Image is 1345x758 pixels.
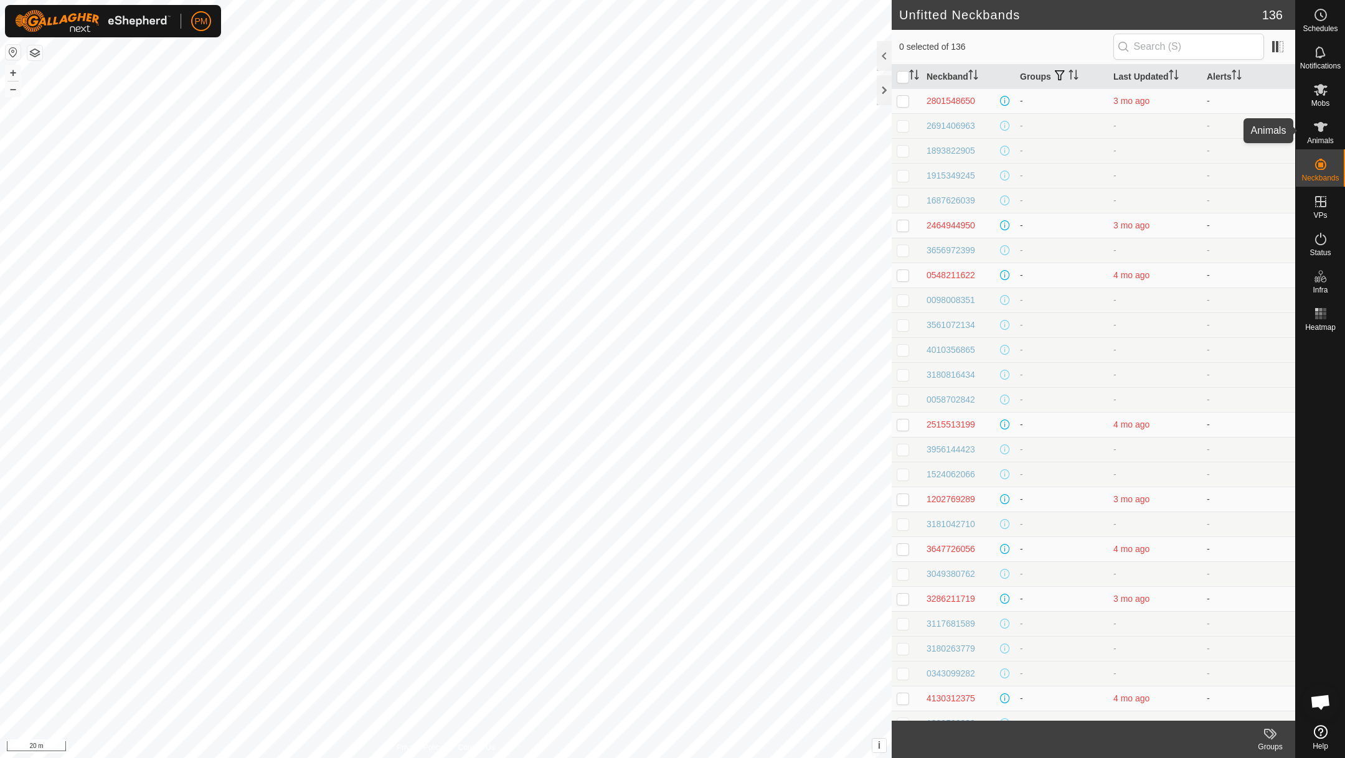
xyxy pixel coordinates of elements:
[1113,643,1116,653] span: -
[1296,720,1345,755] a: Help
[1313,742,1328,750] span: Help
[1310,249,1331,256] span: Status
[1015,512,1108,536] td: -
[1015,636,1108,661] td: -
[1202,238,1295,263] td: -
[1113,295,1116,305] span: -
[1202,213,1295,238] td: -
[1202,188,1295,213] td: -
[1311,100,1329,107] span: Mobs
[1202,586,1295,611] td: -
[1015,163,1108,188] td: -
[1305,324,1336,331] span: Heatmap
[1113,370,1116,380] span: -
[927,368,975,381] div: 3180816434
[1015,238,1108,263] td: -
[1015,686,1108,711] td: -
[27,45,42,60] button: Map Layers
[1015,387,1108,412] td: -
[927,393,975,406] div: 0058702842
[1015,362,1108,387] td: -
[1202,536,1295,561] td: -
[1015,337,1108,362] td: -
[1113,693,1149,703] span: 16 May 2025, 3:14 pm
[1313,286,1328,294] span: Infra
[927,617,975,630] div: 3117681589
[1015,213,1108,238] td: -
[1015,586,1108,611] td: -
[6,45,21,60] button: Reset Map
[1202,88,1295,113] td: -
[927,568,975,581] div: 3049380762
[1108,65,1202,89] th: Last Updated
[1202,487,1295,512] td: -
[927,144,975,157] div: 1893822905
[6,82,21,96] button: –
[1015,312,1108,337] td: -
[899,7,1262,22] h2: Unfitted Neckbands
[1015,711,1108,736] td: -
[927,493,975,506] div: 1202769289
[927,692,975,705] div: 4130312375
[1245,741,1295,752] div: Groups
[927,592,975,606] div: 3286211719
[927,269,975,282] div: 0548211622
[1202,113,1295,138] td: -
[927,244,975,257] div: 3656972399
[927,95,975,108] div: 2801548650
[1015,188,1108,213] td: -
[1262,6,1283,24] span: 136
[1113,494,1149,504] span: 4 June 2025, 11:44 am
[1015,611,1108,636] td: -
[927,169,975,182] div: 1915349245
[1202,462,1295,487] td: -
[1202,138,1295,163] td: -
[1202,437,1295,462] td: -
[1113,245,1116,255] span: -
[1015,487,1108,512] td: -
[1113,195,1116,205] span: -
[1015,462,1108,487] td: -
[1113,519,1116,529] span: -
[1113,34,1264,60] input: Search (S)
[927,119,975,133] div: 2691406963
[927,667,975,680] div: 0343099282
[1113,270,1149,280] span: 16 May 2025, 1:54 pm
[15,10,171,32] img: Gallagher Logo
[1202,387,1295,412] td: -
[1015,561,1108,586] td: -
[397,742,443,753] a: Privacy Policy
[1069,72,1078,82] p-sorticon: Activate to sort
[1113,171,1116,180] span: -
[1015,138,1108,163] td: -
[1015,88,1108,113] td: -
[1202,512,1295,536] td: -
[1113,220,1149,230] span: 4 June 2025, 4:53 pm
[1015,437,1108,462] td: -
[1113,544,1149,554] span: 28 May 2025, 4:14 pm
[1015,263,1108,288] td: -
[927,518,975,531] div: 3181042710
[1113,594,1149,604] span: 4 June 2025, 4:04 pm
[1113,718,1116,728] span: -
[878,740,880,751] span: i
[872,739,886,752] button: i
[1202,412,1295,437] td: -
[1113,320,1116,330] span: -
[1113,444,1116,454] span: -
[1232,72,1242,82] p-sorticon: Activate to sort
[1202,611,1295,636] td: -
[927,717,975,730] div: 1800500990
[1202,661,1295,686] td: -
[1113,668,1116,678] span: -
[1015,412,1108,437] td: -
[922,65,1015,89] th: Neckband
[1169,72,1179,82] p-sorticon: Activate to sort
[1202,636,1295,661] td: -
[1015,536,1108,561] td: -
[927,344,975,357] div: 4010356865
[1202,686,1295,711] td: -
[1300,62,1341,70] span: Notifications
[1015,113,1108,138] td: -
[899,40,1113,54] span: 0 selected of 136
